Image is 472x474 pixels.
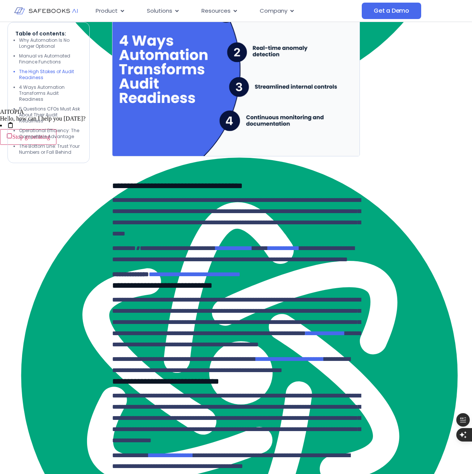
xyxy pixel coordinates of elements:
span: Resources [201,7,231,15]
li: Operational Efficiency: The Competitive Advantage [19,128,82,140]
nav: Menu [90,4,362,18]
span: Company [260,7,287,15]
div: Menu Toggle [90,4,362,18]
li: Why Automation Is No Longer Optional [19,37,82,49]
li: Manual vs Automated Finance Functions [19,53,82,65]
span: Get a Demo [374,7,409,15]
span: Product [96,7,118,15]
a: Get a Demo [362,3,421,19]
li: The Bottom Line: Trust Your Numbers or Fall Behind [19,143,82,155]
li: The High Stakes of Audit Readiness [19,69,82,81]
span: Solutions [147,7,172,15]
p: Table of contents: [15,30,82,37]
li: 4 Ways Automation Transforms Audit Readiness [19,84,82,102]
div: Stop generating [6,132,50,141]
li: 5 Questions CFOs Must Ask About Their Audit Readiness [19,106,82,124]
